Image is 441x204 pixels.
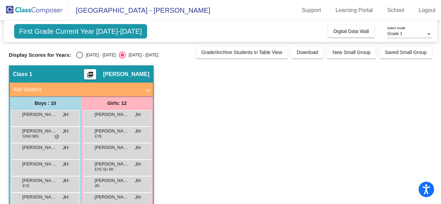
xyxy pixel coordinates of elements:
[95,128,129,135] span: [PERSON_NAME]
[22,194,57,201] span: [PERSON_NAME]
[95,161,129,168] span: [PERSON_NAME]
[62,144,68,151] span: JH
[95,194,129,201] span: [PERSON_NAME]
[84,69,96,79] button: Print Students Details
[22,177,57,184] span: [PERSON_NAME]
[135,161,141,168] span: JH
[76,52,158,58] mat-radio-group: Select an option
[86,71,94,81] mat-icon: picture_as_pdf
[62,161,68,168] span: JH
[202,50,283,55] span: Grade/Archive Students in Table View
[22,161,57,168] span: [PERSON_NAME]
[135,194,141,201] span: JH
[95,183,100,189] span: IRI
[13,86,141,94] mat-panel-title: Add Student
[334,29,369,34] span: Digital Data Wall
[14,24,147,39] span: First Grade Current Year [DATE]-[DATE]
[135,144,141,151] span: JH
[135,111,141,118] span: JH
[135,177,141,184] span: JH
[22,144,57,151] span: [PERSON_NAME]
[62,177,68,184] span: JH
[330,5,379,16] a: Learning Portal
[62,111,68,118] span: JH
[126,52,158,58] div: [DATE] - [DATE]
[95,177,129,184] span: [PERSON_NAME]
[81,96,153,110] div: Girls: 12
[95,111,129,118] span: [PERSON_NAME] [PERSON_NAME]
[382,5,410,16] a: School
[95,167,113,172] span: EYE SLI IRI
[332,50,370,55] span: New Small Group
[95,134,102,139] span: EYE
[23,134,39,139] span: SSW DRS
[10,96,81,110] div: Boys : 10
[69,5,210,16] span: [GEOGRAPHIC_DATA] - [PERSON_NAME]
[385,50,427,55] span: Saved Small Group
[83,52,115,58] div: [DATE] - [DATE]
[62,128,68,135] span: JH
[95,144,129,151] span: [PERSON_NAME]
[387,31,402,36] span: Grade 1
[23,183,30,189] span: EYE
[54,134,59,140] span: do_not_disturb_alt
[22,128,57,135] span: [PERSON_NAME] [PERSON_NAME]
[13,71,32,78] span: Class 1
[296,5,327,16] a: Support
[297,50,318,55] span: Download
[135,128,141,135] span: JH
[103,71,149,78] span: [PERSON_NAME]
[9,52,71,58] span: Display Scores for Years:
[62,194,68,201] span: JH
[22,111,57,118] span: [PERSON_NAME]
[413,5,441,16] a: Logout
